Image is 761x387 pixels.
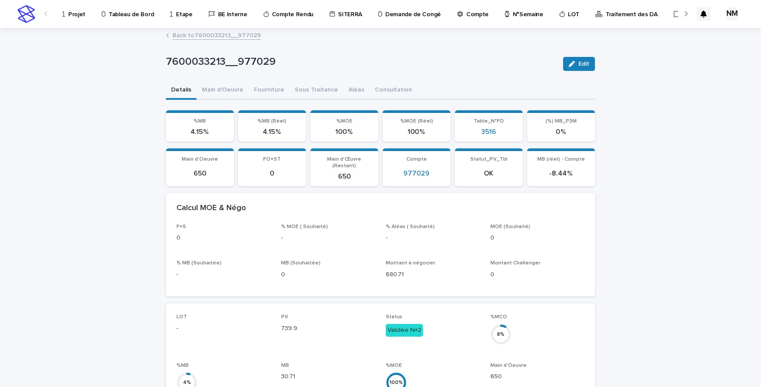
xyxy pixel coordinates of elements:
[404,169,430,178] a: 977029
[388,128,445,136] p: 100 %
[176,324,271,333] p: -
[490,260,540,266] span: Montant Challenger
[490,233,585,243] p: 0
[386,270,480,279] p: 680.71
[316,128,373,136] p: 100 %
[171,128,229,136] p: 4.15 %
[243,169,301,178] p: 0
[386,224,435,229] span: % Aléas ( Souhaité)
[328,157,362,168] span: Main d'Œuvre (Restant)
[460,169,518,178] p: OK
[490,224,530,229] span: MOE (Souhaité)
[281,314,288,320] span: PV
[537,157,585,162] span: MB (réel) - Compte
[281,324,375,333] p: 739.9
[490,363,527,368] span: Main d'Oeuvre
[194,119,206,124] span: %MB
[316,172,373,181] p: 650
[470,157,507,162] span: Statut_PV_Tbl
[289,81,343,100] button: Sous Traitance
[386,363,402,368] span: %MOE
[490,270,585,279] p: 0
[18,5,35,23] img: stacker-logo-s-only.png
[578,61,589,67] span: Edit
[370,81,417,100] button: Consultation
[264,157,281,162] span: FO+ST
[281,233,375,243] p: -
[182,157,218,162] span: Main d'Oeuvre
[258,119,287,124] span: %MB (Réel)
[176,233,271,243] p: 0
[176,363,189,368] span: %MB
[176,260,222,266] span: % MB (Souhaitée)
[490,330,511,339] div: 8 %
[490,314,507,320] span: %MCO
[336,119,352,124] span: %MOE
[725,7,739,21] div: NM
[532,169,590,178] p: -8.44 %
[249,81,289,100] button: Fourniture
[166,81,197,100] button: Details
[386,233,480,243] p: -
[281,260,321,266] span: MB (Souhaitée)
[386,314,402,320] span: Status
[171,169,229,178] p: 650
[546,119,577,124] span: (%) MB_P3M
[173,30,261,40] a: Back to7600033213__977029
[563,57,595,71] button: Edit
[474,119,504,124] span: Table_N°FD
[532,128,590,136] p: 0 %
[406,157,427,162] span: Compte
[386,324,423,337] div: Validée N+2
[176,270,271,279] p: -
[243,128,301,136] p: 4.15 %
[400,119,433,124] span: %MOE (Réel)
[281,224,328,229] span: % MOE ( Souhaité)
[176,314,187,320] span: LOT
[176,204,246,213] h2: Calcul MOE & Négo
[281,363,289,368] span: MB
[281,270,375,279] p: 0
[166,56,556,68] p: 7600033213__977029
[386,260,435,266] span: Montant à négocier
[281,372,375,381] p: 30.71
[197,81,249,100] button: Main d'Oeuvre
[482,128,497,136] a: 3516
[343,81,370,100] button: Aléas
[176,224,186,229] span: F+S
[490,372,585,381] p: 650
